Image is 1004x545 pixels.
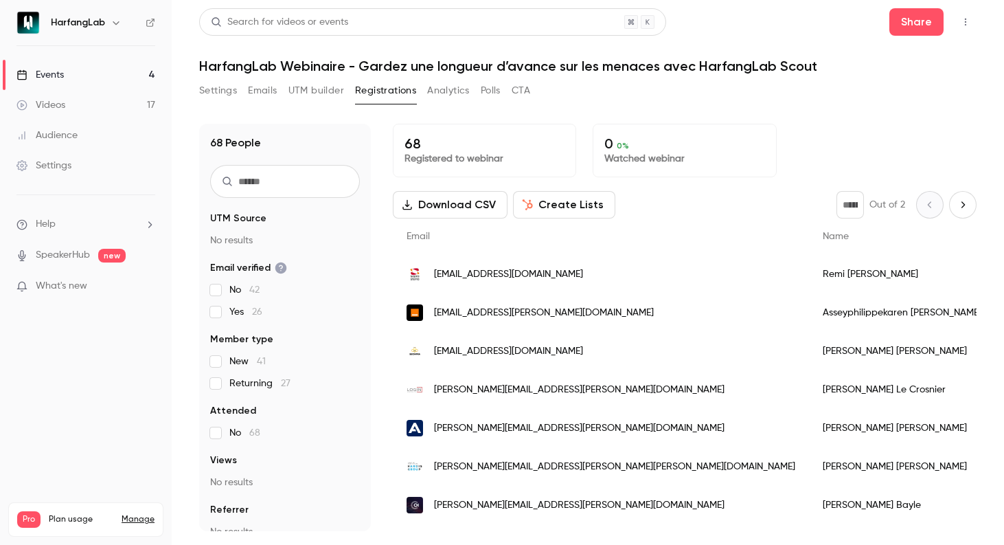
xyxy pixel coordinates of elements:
[122,514,155,525] a: Manage
[229,355,266,368] span: New
[210,503,249,517] span: Referrer
[229,305,262,319] span: Yes
[249,428,260,438] span: 68
[210,234,360,247] p: No results
[434,421,725,436] span: [PERSON_NAME][EMAIL_ADDRESS][PERSON_NAME][DOMAIN_NAME]
[809,293,1001,332] div: Asseyphilippekaren [PERSON_NAME]
[210,454,237,467] span: Views
[288,80,344,102] button: UTM builder
[210,476,360,489] p: No results
[809,370,1001,409] div: [PERSON_NAME] Le Crosnier
[512,80,530,102] button: CTA
[809,409,1001,447] div: [PERSON_NAME] [PERSON_NAME]
[210,212,360,539] section: facet-groups
[407,497,423,513] img: coralium.fr
[393,191,507,219] button: Download CSV
[210,404,256,418] span: Attended
[355,80,416,102] button: Registrations
[407,420,423,436] img: airbus.com
[869,198,905,212] p: Out of 2
[211,15,348,30] div: Search for videos or events
[49,514,113,525] span: Plan usage
[16,129,78,142] div: Audience
[257,357,266,366] span: 41
[249,285,260,295] span: 42
[407,458,423,475] img: hardis-group.com
[210,525,360,539] p: No results
[210,212,266,225] span: UTM Source
[281,379,290,388] span: 27
[513,191,615,219] button: Create Lists
[139,280,155,293] iframe: Noticeable Trigger
[809,255,1001,293] div: Remi [PERSON_NAME]
[17,511,41,528] span: Pro
[427,80,470,102] button: Analytics
[604,152,764,166] p: Watched webinar
[17,12,39,34] img: HarfangLab
[481,80,501,102] button: Polls
[229,426,260,440] span: No
[809,332,1001,370] div: [PERSON_NAME] [PERSON_NAME]
[210,261,287,275] span: Email verified
[809,447,1001,486] div: [PERSON_NAME] [PERSON_NAME]
[434,267,583,282] span: [EMAIL_ADDRESS][DOMAIN_NAME]
[98,249,126,263] span: new
[404,135,564,152] p: 68
[434,498,725,513] span: [PERSON_NAME][EMAIL_ADDRESS][PERSON_NAME][DOMAIN_NAME]
[604,135,764,152] p: 0
[407,304,423,321] img: orange.com
[36,248,90,263] a: SpeakerHub
[36,217,56,232] span: Help
[407,232,430,241] span: Email
[252,307,262,317] span: 26
[210,135,261,151] h1: 68 People
[407,266,423,282] img: soprasteria.com
[248,80,277,102] button: Emails
[229,377,290,390] span: Returning
[210,333,273,346] span: Member type
[434,383,725,397] span: [PERSON_NAME][EMAIL_ADDRESS][PERSON_NAME][DOMAIN_NAME]
[51,16,105,30] h6: HarfangLab
[199,58,977,74] h1: HarfangLab Webinaire - Gardez une longueur d’avance sur les menaces avec HarfangLab Scout
[434,306,654,320] span: [EMAIL_ADDRESS][PERSON_NAME][DOMAIN_NAME]
[889,8,944,36] button: Share
[16,159,71,173] div: Settings
[617,141,629,151] span: 0 %
[407,381,423,398] img: login-securite.com
[16,68,64,82] div: Events
[823,232,849,241] span: Name
[434,344,583,359] span: [EMAIL_ADDRESS][DOMAIN_NAME]
[36,279,87,293] span: What's new
[229,283,260,297] span: No
[434,460,795,474] span: [PERSON_NAME][EMAIL_ADDRESS][PERSON_NAME][PERSON_NAME][DOMAIN_NAME]
[809,486,1001,524] div: [PERSON_NAME] Bayle
[404,152,564,166] p: Registered to webinar
[16,98,65,112] div: Videos
[199,80,237,102] button: Settings
[949,191,977,219] button: Next page
[407,343,423,359] img: secinfra.fr
[16,217,155,232] li: help-dropdown-opener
